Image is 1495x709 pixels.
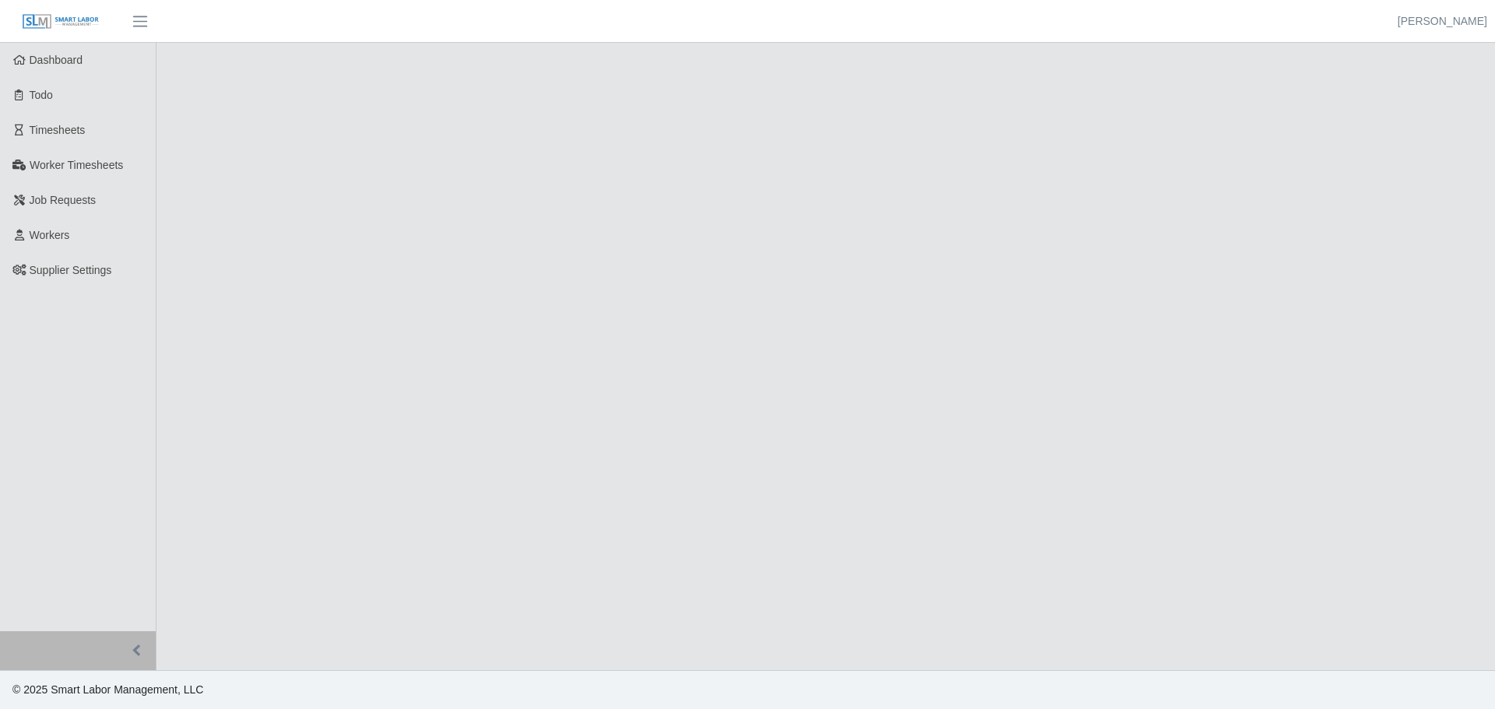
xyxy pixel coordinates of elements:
[30,159,123,171] span: Worker Timesheets
[30,229,70,241] span: Workers
[12,683,203,696] span: © 2025 Smart Labor Management, LLC
[30,54,83,66] span: Dashboard
[30,124,86,136] span: Timesheets
[30,89,53,101] span: Todo
[30,264,112,276] span: Supplier Settings
[30,194,97,206] span: Job Requests
[1398,13,1487,30] a: [PERSON_NAME]
[22,13,100,30] img: SLM Logo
